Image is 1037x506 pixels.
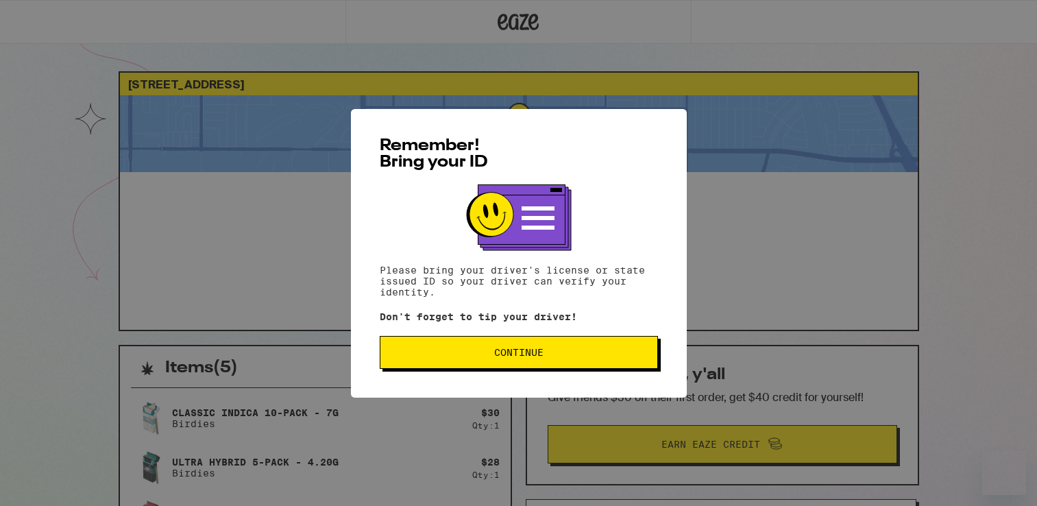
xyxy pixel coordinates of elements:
[380,336,658,369] button: Continue
[494,348,544,357] span: Continue
[380,311,658,322] p: Don't forget to tip your driver!
[982,451,1026,495] iframe: Button to launch messaging window
[380,138,488,171] span: Remember! Bring your ID
[380,265,658,298] p: Please bring your driver's license or state issued ID so your driver can verify your identity.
